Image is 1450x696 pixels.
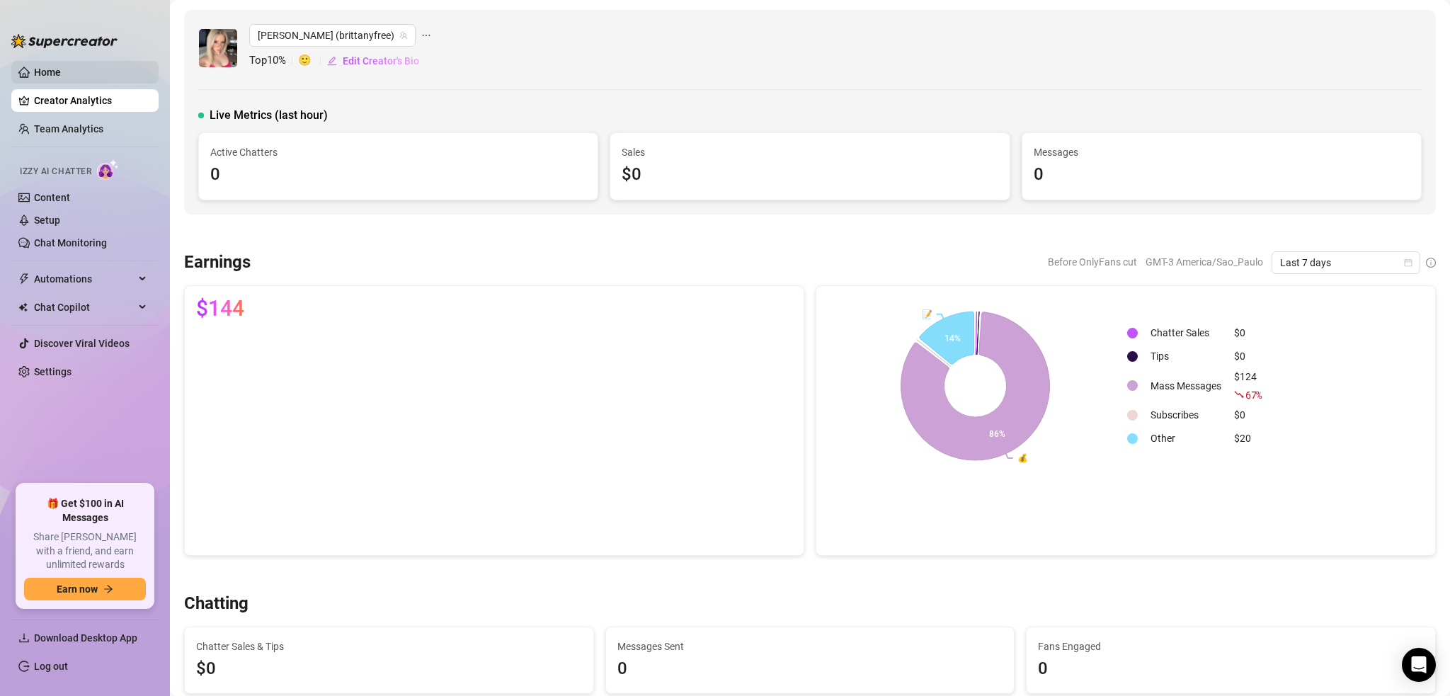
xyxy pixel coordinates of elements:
div: $0 [1234,325,1262,341]
a: Chat Monitoring [34,237,107,249]
a: Settings [34,366,72,377]
span: edit [327,56,337,66]
span: 🙂 [298,52,326,69]
span: Top 10 % [249,52,298,69]
td: Tips [1145,346,1227,367]
a: Discover Viral Videos [34,338,130,349]
span: Last 7 days [1280,252,1412,273]
div: $0 [1234,348,1262,364]
span: Download Desktop App [34,632,137,644]
img: AI Chatter [97,159,119,180]
span: Live Metrics (last hour) [210,107,328,124]
span: Messages [1034,144,1410,160]
button: Edit Creator's Bio [326,50,420,72]
span: fall [1234,389,1244,399]
span: team [399,31,408,40]
div: $0 [622,161,998,188]
div: $20 [1234,430,1262,446]
span: Earn now [57,583,98,595]
span: Edit Creator's Bio [343,55,419,67]
span: $0 [196,656,582,683]
div: $0 [1234,407,1262,423]
a: Content [34,192,70,203]
span: GMT-3 America/Sao_Paulo [1146,251,1263,273]
span: Messages Sent [617,639,1003,654]
text: 💰 [1017,452,1028,463]
a: Team Analytics [34,123,103,135]
span: Share [PERSON_NAME] with a friend, and earn unlimited rewards [24,530,146,572]
div: 0 [617,656,1003,683]
span: download [18,632,30,644]
a: Home [34,67,61,78]
span: calendar [1404,258,1412,267]
td: Other [1145,428,1227,450]
div: 0 [1038,656,1424,683]
text: 📝 [922,308,932,319]
span: Izzy AI Chatter [20,165,91,178]
img: Chat Copilot [18,302,28,312]
span: Fans Engaged [1038,639,1424,654]
td: Mass Messages [1145,369,1227,403]
img: Brittany [199,29,237,67]
div: Open Intercom Messenger [1402,648,1436,682]
span: Brittany (brittanyfree) [258,25,407,46]
div: 0 [1034,161,1410,188]
span: Chat Copilot [34,296,135,319]
span: 67 % [1245,388,1262,401]
h3: Earnings [184,251,251,274]
button: Earn nowarrow-right [24,578,146,600]
span: Sales [622,144,998,160]
a: Log out [34,661,68,672]
h3: Chatting [184,593,249,615]
span: Active Chatters [210,144,586,160]
img: logo-BBDzfeDw.svg [11,34,118,48]
span: $144 [196,297,244,320]
span: arrow-right [103,584,113,594]
span: Before OnlyFans cut [1048,251,1137,273]
div: 0 [210,161,586,188]
a: Creator Analytics [34,89,147,112]
span: Automations [34,268,135,290]
span: thunderbolt [18,273,30,285]
a: Setup [34,215,60,226]
td: Chatter Sales [1145,322,1227,344]
span: Chatter Sales & Tips [196,639,582,654]
div: $124 [1234,369,1262,403]
td: Subscribes [1145,404,1227,426]
span: info-circle [1426,258,1436,268]
span: 🎁 Get $100 in AI Messages [24,497,146,525]
span: ellipsis [421,24,431,47]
